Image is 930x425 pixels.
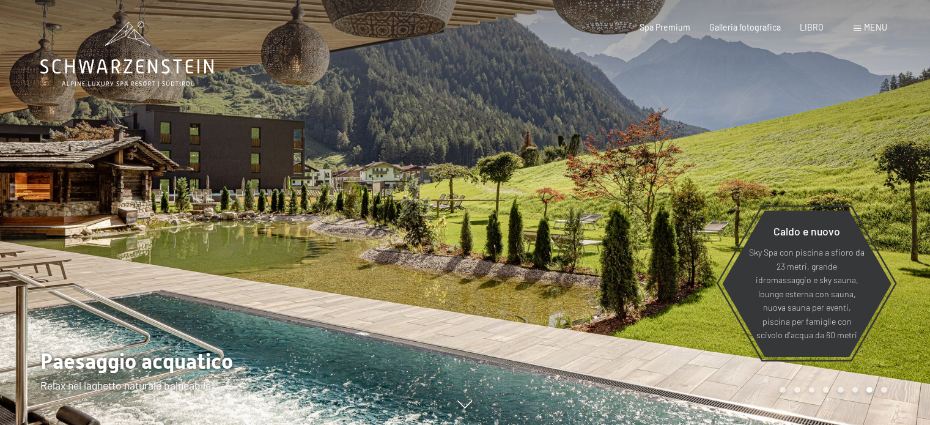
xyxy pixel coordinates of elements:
font: Caldo e nuovo [773,224,840,238]
div: Carousel Page 2 [794,387,800,393]
a: LIBRO [800,22,824,32]
font: Sky Spa con piscina a sfioro da 23 metri, grande idromassaggio e sky sauna, lounge esterna con sa... [749,247,865,340]
div: Carousel Page 4 [823,387,829,393]
div: Carousel Page 5 [838,387,844,393]
div: Carousel Page 8 [881,387,887,393]
font: menu [864,22,887,32]
div: Carousel Page 6 [852,387,858,393]
div: Carousel Page 3 [809,387,815,393]
a: Caldo e nuovo Sky Spa con piscina a sfioro da 23 metri, grande idromassaggio e sky sauna, lounge ... [721,210,892,358]
a: Galleria fotografica [709,22,781,32]
div: Carousel Page 1 [780,387,786,393]
div: Carousel Page 7 (Current Slide) [866,387,873,393]
a: Spa Premium [640,22,690,32]
div: Paginazione carosello [775,387,887,393]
